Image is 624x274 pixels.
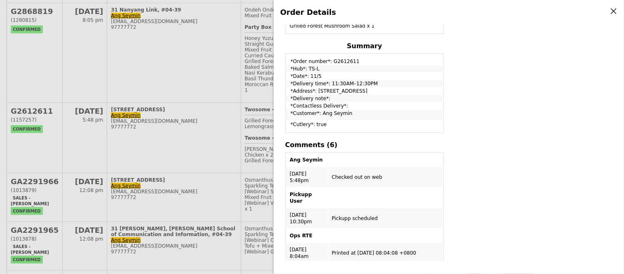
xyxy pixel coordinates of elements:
td: *Cutlery*: true [286,121,443,131]
h4: Summary [285,42,444,50]
b: Pickupp User [290,192,312,204]
span: Order Details [280,8,336,16]
td: *Hub*: TS-L [286,66,443,72]
td: *Order number*: G2612611 [286,54,443,65]
span: [DATE] 5:48pm [290,171,309,183]
td: *Contactless Delivery*: [286,103,443,109]
b: Ops RTE [290,233,312,239]
td: *Address*: [STREET_ADDRESS] [286,88,443,94]
td: Printed at [DATE] 08:04:08 +0800 [328,243,443,263]
b: Ang Seymin [290,157,323,163]
span: [DATE] 10:30pm [290,212,312,225]
td: *Delivery note*: [286,95,443,102]
td: *Delivery time*: 11:30AM–12:30PM [286,80,443,87]
td: *Date*: 11/5 [286,73,443,80]
h4: Comments (6) [285,141,444,149]
td: Pickupp scheduled [328,208,443,228]
td: *Customer*: Ang Seymin [286,110,443,120]
td: Checked out on web [328,167,443,187]
span: [DATE] 8:04am [290,247,309,259]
